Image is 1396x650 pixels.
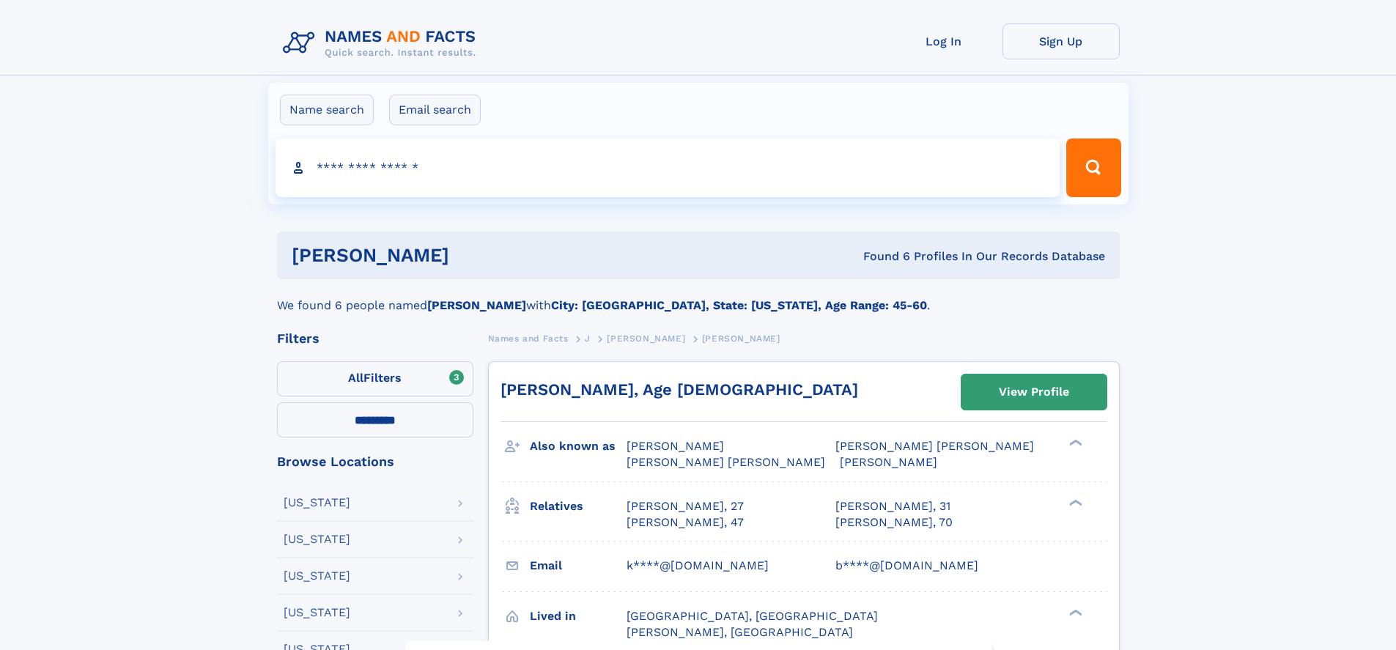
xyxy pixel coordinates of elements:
[277,455,473,468] div: Browse Locations
[530,434,627,459] h3: Also known as
[835,514,953,531] a: [PERSON_NAME], 70
[1066,139,1120,197] button: Search Button
[702,333,780,344] span: [PERSON_NAME]
[607,333,685,344] span: [PERSON_NAME]
[835,439,1034,453] span: [PERSON_NAME] [PERSON_NAME]
[961,374,1107,410] a: View Profile
[276,139,1060,197] input: search input
[530,553,627,578] h3: Email
[284,533,350,545] div: [US_STATE]
[277,361,473,396] label: Filters
[999,375,1069,409] div: View Profile
[607,329,685,347] a: [PERSON_NAME]
[1066,438,1083,448] div: ❯
[488,329,569,347] a: Names and Facts
[551,298,927,312] b: City: [GEOGRAPHIC_DATA], State: [US_STATE], Age Range: 45-60
[835,498,950,514] a: [PERSON_NAME], 31
[284,607,350,618] div: [US_STATE]
[585,333,591,344] span: J
[277,23,488,63] img: Logo Names and Facts
[585,329,591,347] a: J
[1002,23,1120,59] a: Sign Up
[284,497,350,509] div: [US_STATE]
[277,279,1120,314] div: We found 6 people named with .
[292,246,657,265] h1: [PERSON_NAME]
[627,455,825,469] span: [PERSON_NAME] [PERSON_NAME]
[530,604,627,629] h3: Lived in
[389,95,481,125] label: Email search
[1066,607,1083,617] div: ❯
[885,23,1002,59] a: Log In
[840,455,937,469] span: [PERSON_NAME]
[427,298,526,312] b: [PERSON_NAME]
[501,380,858,399] a: [PERSON_NAME], Age [DEMOGRAPHIC_DATA]
[280,95,374,125] label: Name search
[277,332,473,345] div: Filters
[627,439,724,453] span: [PERSON_NAME]
[627,609,878,623] span: [GEOGRAPHIC_DATA], [GEOGRAPHIC_DATA]
[1066,498,1083,507] div: ❯
[348,371,363,385] span: All
[627,514,744,531] a: [PERSON_NAME], 47
[530,494,627,519] h3: Relatives
[627,498,744,514] a: [PERSON_NAME], 27
[284,570,350,582] div: [US_STATE]
[656,248,1105,265] div: Found 6 Profiles In Our Records Database
[627,625,853,639] span: [PERSON_NAME], [GEOGRAPHIC_DATA]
